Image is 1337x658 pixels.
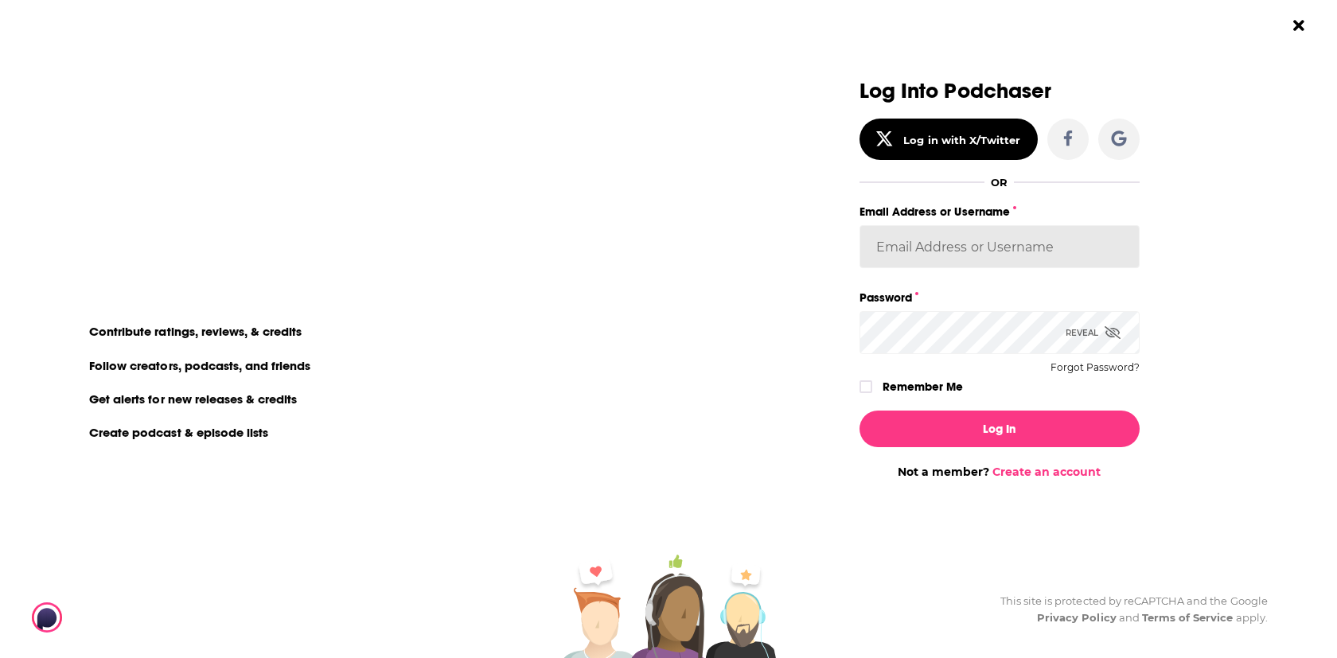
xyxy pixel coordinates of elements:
[859,225,1140,268] input: Email Address or Username
[157,84,314,106] a: create an account
[859,465,1140,479] div: Not a member?
[32,602,185,633] img: Podchaser - Follow, Share and Rate Podcasts
[1037,611,1117,624] a: Privacy Policy
[988,593,1268,626] div: This site is protected by reCAPTCHA and the Google and apply.
[883,376,963,397] label: Remember Me
[903,134,1020,146] div: Log in with X/Twitter
[859,287,1140,308] label: Password
[859,411,1140,447] button: Log In
[859,201,1140,222] label: Email Address or Username
[80,355,322,376] li: Follow creators, podcasts, and friends
[1066,311,1121,354] div: Reveal
[80,422,279,442] li: Create podcast & episode lists
[32,602,172,633] a: Podchaser - Follow, Share and Rate Podcasts
[991,176,1008,189] div: OR
[859,119,1038,160] button: Log in with X/Twitter
[1050,362,1140,373] button: Forgot Password?
[80,388,308,409] li: Get alerts for new releases & credits
[1284,10,1314,41] button: Close Button
[1142,611,1234,624] a: Terms of Service
[80,321,314,341] li: Contribute ratings, reviews, & credits
[859,80,1140,103] h3: Log Into Podchaser
[992,465,1101,479] a: Create an account
[80,293,398,308] li: On Podchaser you can:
